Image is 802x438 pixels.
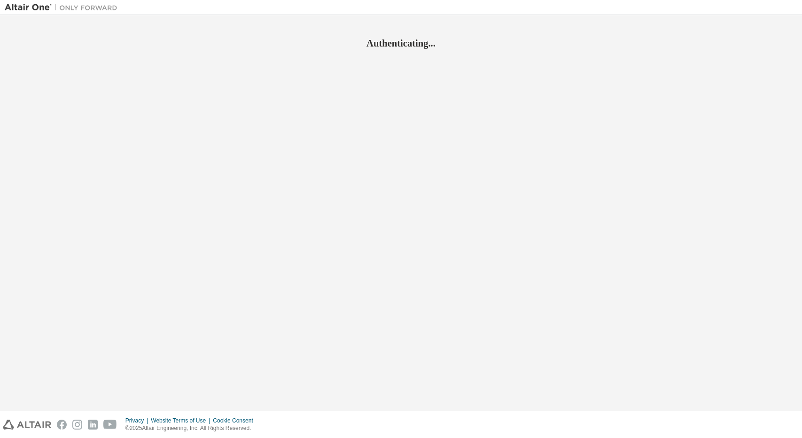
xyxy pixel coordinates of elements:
[5,37,797,49] h2: Authenticating...
[125,424,259,432] p: © 2025 Altair Engineering, Inc. All Rights Reserved.
[88,420,98,430] img: linkedin.svg
[103,420,117,430] img: youtube.svg
[72,420,82,430] img: instagram.svg
[5,3,122,12] img: Altair One
[213,417,258,424] div: Cookie Consent
[3,420,51,430] img: altair_logo.svg
[151,417,213,424] div: Website Terms of Use
[57,420,67,430] img: facebook.svg
[125,417,151,424] div: Privacy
